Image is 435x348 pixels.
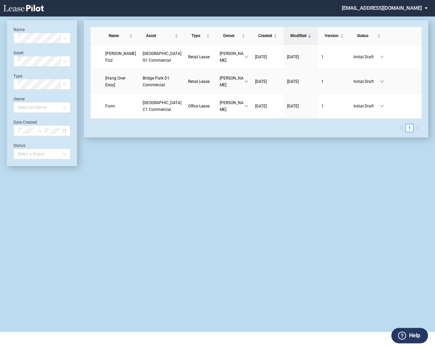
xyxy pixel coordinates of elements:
[13,51,24,55] label: Asset
[13,143,25,148] label: Status
[143,50,181,64] a: [GEOGRAPHIC_DATA] G1 Commercial
[400,126,403,130] span: left
[287,55,299,59] span: [DATE]
[321,104,324,108] span: 1
[397,124,405,132] li: Previous Page
[287,54,315,60] a: [DATE]
[406,124,413,132] a: 1
[354,54,380,60] span: Initial Draft
[13,74,22,78] label: Type
[357,32,376,39] span: Status
[188,54,213,60] a: Retail Lease
[191,32,205,39] span: Type
[354,78,380,85] span: Initial Draft
[244,80,248,84] span: down
[105,104,115,108] span: Form
[216,27,251,45] th: Owner
[287,79,299,84] span: [DATE]
[321,78,347,85] a: 1
[13,27,25,32] label: Name
[380,104,384,108] span: down
[380,55,384,59] span: down
[321,54,347,60] a: 1
[188,103,213,109] a: Office Lease
[284,27,318,45] th: Modified
[188,55,210,59] span: Retail Lease
[255,104,267,108] span: [DATE]
[37,128,42,133] span: swap-right
[223,32,240,39] span: Owner
[255,55,267,59] span: [DATE]
[13,97,25,101] label: Owner
[287,78,315,85] a: [DATE]
[325,32,339,39] span: Version
[102,27,139,45] th: Name
[318,27,351,45] th: Version
[244,104,248,108] span: down
[13,120,37,125] label: Date Created
[143,75,181,88] a: Bridge Park D1 Commercial
[220,75,244,88] span: [PERSON_NAME]
[255,78,280,85] a: [DATE]
[391,328,428,343] button: Help
[105,50,136,64] a: [PERSON_NAME] Fizz
[109,32,128,39] span: Name
[188,78,213,85] a: Retail Lease
[105,51,136,63] span: Rockett Fizz
[416,126,419,130] span: right
[413,124,422,132] li: Next Page
[258,32,272,39] span: Created
[143,76,170,87] span: Bridge Park D1 Commercial
[321,103,347,109] a: 1
[255,103,280,109] a: [DATE]
[139,27,185,45] th: Asset
[255,79,267,84] span: [DATE]
[397,124,405,132] button: left
[37,128,42,133] span: to
[105,76,125,87] span: [Hang Over Easy]
[143,99,181,113] a: [GEOGRAPHIC_DATA] C1 Commercial
[185,27,216,45] th: Type
[321,79,324,84] span: 1
[143,51,181,63] span: Bridge Park G1 Commercial
[188,104,210,108] span: Office Lease
[354,103,380,109] span: Initial Draft
[146,32,173,39] span: Asset
[105,75,136,88] a: [Hang Over Easy]
[252,27,284,45] th: Created
[143,100,181,112] span: Bridge Park C1 Commercial
[188,79,210,84] span: Retail Lease
[255,54,280,60] a: [DATE]
[380,80,384,84] span: down
[409,331,420,340] label: Help
[220,50,244,64] span: [PERSON_NAME]
[287,103,315,109] a: [DATE]
[105,103,136,109] a: Form
[287,104,299,108] span: [DATE]
[350,27,387,45] th: Status
[244,55,248,59] span: down
[405,124,413,132] li: 1
[220,99,244,113] span: [PERSON_NAME]
[413,124,422,132] button: right
[290,32,306,39] span: Modified
[321,55,324,59] span: 1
